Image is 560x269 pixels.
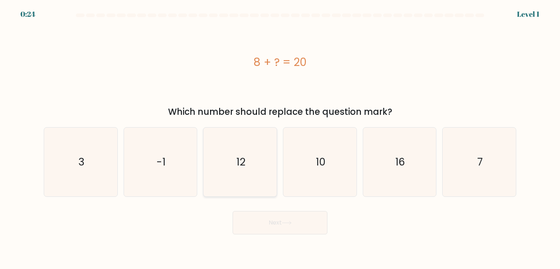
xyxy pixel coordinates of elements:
[395,155,405,169] text: 16
[236,155,245,169] text: 12
[44,54,516,70] div: 8 + ? = 20
[48,105,512,118] div: Which number should replace the question mark?
[517,9,540,20] div: Level 1
[156,155,166,169] text: -1
[233,211,327,234] button: Next
[78,155,85,169] text: 3
[20,9,35,20] div: 0:24
[477,155,483,169] text: 7
[316,155,326,169] text: 10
